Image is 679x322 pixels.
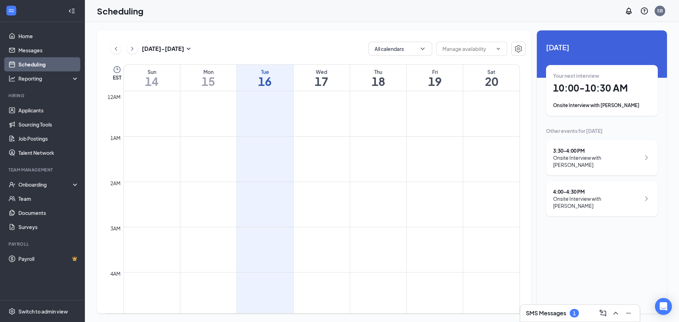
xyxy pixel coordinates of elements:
h1: 15 [180,75,237,87]
button: Minimize [623,308,634,319]
svg: QuestionInfo [640,7,649,15]
h1: 17 [294,75,350,87]
svg: ChevronUp [611,309,620,317]
button: All calendarsChevronDown [368,42,432,56]
button: Settings [511,42,526,56]
button: ChevronLeft [111,43,121,54]
a: PayrollCrown [18,252,79,266]
div: Fri [407,68,463,75]
div: 2am [109,179,122,187]
div: 12am [106,93,122,101]
svg: Clock [113,65,121,74]
div: Other events for [DATE] [546,127,658,134]
svg: Analysis [8,75,16,82]
svg: ChevronDown [419,45,426,52]
button: ChevronUp [610,308,621,319]
svg: ComposeMessage [599,309,607,317]
a: Applicants [18,103,79,117]
h1: 10:00 - 10:30 AM [553,82,651,94]
div: 4:00 - 4:30 PM [553,188,640,195]
svg: WorkstreamLogo [8,7,15,14]
svg: UserCheck [8,181,16,188]
div: Reporting [18,75,79,82]
h1: 16 [237,75,293,87]
a: Sourcing Tools [18,117,79,131]
input: Manage availability [442,45,493,53]
svg: SmallChevronDown [184,45,193,53]
h3: SMS Messages [526,309,566,317]
div: Sat [463,68,520,75]
div: SB [657,8,663,14]
div: Onboarding [18,181,73,188]
svg: Settings [514,45,523,53]
div: 1 [573,310,576,316]
a: Surveys [18,220,79,234]
a: Messages [18,43,79,57]
h1: 20 [463,75,520,87]
a: Talent Network [18,146,79,160]
a: September 19, 2025 [407,65,463,91]
div: Payroll [8,241,77,247]
div: Your next interview [553,72,651,79]
div: 1am [109,134,122,142]
div: Onsite Interview with [PERSON_NAME] [553,102,651,109]
svg: Collapse [68,7,75,14]
div: Wed [294,68,350,75]
div: Tue [237,68,293,75]
svg: Minimize [624,309,633,317]
div: Onsite Interview with [PERSON_NAME] [553,195,640,209]
a: September 20, 2025 [463,65,520,91]
svg: ChevronRight [642,153,651,162]
div: Sun [124,68,180,75]
a: Documents [18,206,79,220]
a: September 15, 2025 [180,65,237,91]
h1: 19 [407,75,463,87]
div: Open Intercom Messenger [655,298,672,315]
div: Switch to admin view [18,308,68,315]
a: September 14, 2025 [124,65,180,91]
span: EST [113,74,121,81]
a: Home [18,29,79,43]
div: Hiring [8,93,77,99]
span: [DATE] [546,42,658,53]
button: ChevronRight [127,43,138,54]
svg: ChevronRight [642,194,651,203]
svg: ChevronDown [495,46,501,52]
h1: 14 [124,75,180,87]
a: September 16, 2025 [237,65,293,91]
div: Mon [180,68,237,75]
div: 4am [109,270,122,277]
div: 3:30 - 4:00 PM [553,147,640,154]
a: Job Postings [18,131,79,146]
a: September 17, 2025 [294,65,350,91]
svg: ChevronLeft [112,45,120,53]
div: Team Management [8,167,77,173]
div: Thu [350,68,406,75]
a: September 18, 2025 [350,65,406,91]
a: Team [18,192,79,206]
h1: Scheduling [97,5,144,17]
a: Scheduling [18,57,79,71]
button: ComposeMessage [597,308,609,319]
svg: Settings [8,308,16,315]
svg: ChevronRight [129,45,136,53]
svg: Notifications [625,7,633,15]
div: Onsite Interview with [PERSON_NAME] [553,154,640,168]
h1: 18 [350,75,406,87]
div: 3am [109,224,122,232]
h3: [DATE] - [DATE] [142,45,184,53]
